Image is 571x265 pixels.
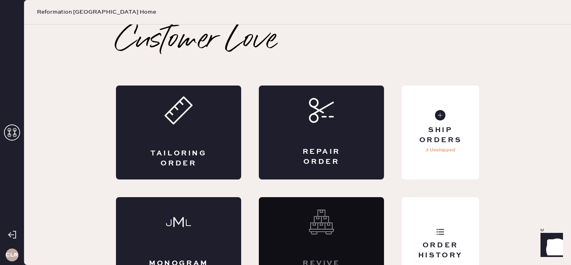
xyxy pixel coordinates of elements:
div: Order History [408,241,473,261]
span: Reformation [GEOGRAPHIC_DATA] Home [37,8,156,16]
h3: CLR [6,252,18,258]
div: Ship Orders [408,125,473,145]
h2: Customer Love [116,24,277,57]
div: Repair Order [291,147,352,167]
div: Tailoring Order [148,149,209,169]
p: 3 Unshipped [425,145,455,155]
iframe: Front Chat [533,229,567,263]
